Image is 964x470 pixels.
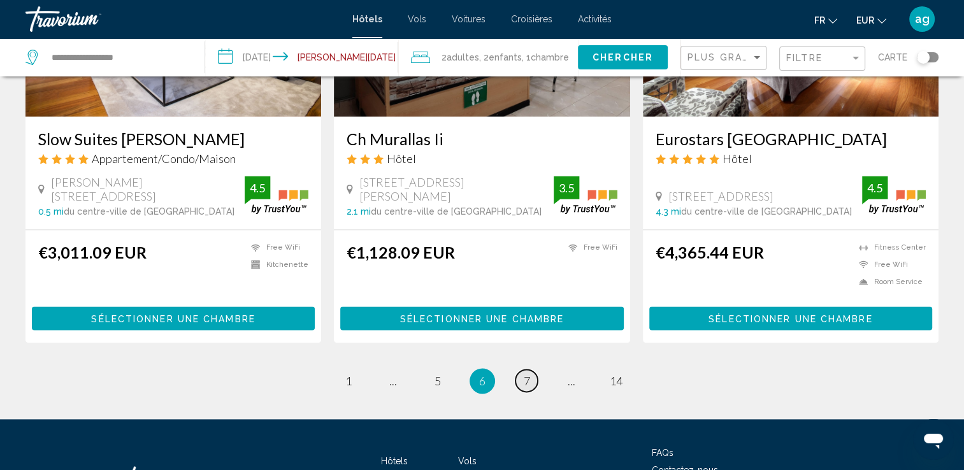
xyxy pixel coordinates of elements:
span: Filtre [786,53,823,63]
button: Chercher [578,45,668,69]
button: Sélectionner une chambre [340,306,623,330]
button: Sélectionner une chambre [32,306,315,330]
a: Sélectionner une chambre [32,310,315,324]
span: 6 [479,374,486,388]
span: EUR [856,15,874,25]
div: 3 star Hotel [347,152,617,166]
button: Filter [779,46,865,72]
span: 14 [610,374,622,388]
span: [STREET_ADDRESS][PERSON_NAME] [359,175,553,203]
a: Vols [458,456,477,466]
a: Voitures [452,14,486,24]
div: 4.5 [862,180,888,196]
span: 0.5 mi [38,206,64,217]
li: Free WiFi [852,259,926,270]
li: Room Service [852,276,926,287]
span: du centre-ville de [GEOGRAPHIC_DATA] [64,206,234,217]
div: 5 star Hotel [656,152,926,166]
li: Free WiFi [562,243,617,253]
a: Hôtels [381,456,408,466]
button: Travelers: 2 adults, 2 children [398,38,578,76]
span: Plus grandes économies [687,52,839,62]
span: fr [814,15,825,25]
span: Carte [878,48,907,66]
a: Eurostars [GEOGRAPHIC_DATA] [656,129,926,148]
a: Sélectionner une chambre [649,310,932,324]
button: Change language [814,11,837,29]
span: 2.1 mi [347,206,371,217]
button: Check-in date: Dec 23, 2025 Check-out date: Jan 2, 2026 [205,38,398,76]
span: Sélectionner une chambre [91,313,255,324]
a: Sélectionner une chambre [340,310,623,324]
span: Chambre [531,52,569,62]
li: Free WiFi [245,243,308,253]
div: 3.5 [554,180,579,196]
span: ... [389,374,397,388]
a: Travorium [25,6,340,32]
span: 4.3 mi [656,206,681,217]
span: , 1 [522,48,569,66]
button: Change currency [856,11,886,29]
span: Hôtel [387,152,416,166]
div: 4.5 [245,180,270,196]
li: Kitchenette [245,259,308,270]
mat-select: Sort by [687,53,763,64]
button: Sélectionner une chambre [649,306,932,330]
a: Vols [408,14,426,24]
li: Fitness Center [852,243,926,253]
a: Ch Murallas Ii [347,129,617,148]
span: ag [915,13,930,25]
span: du centre-ville de [GEOGRAPHIC_DATA] [681,206,852,217]
span: ... [568,374,575,388]
span: Sélectionner une chambre [709,313,872,324]
span: Chercher [593,53,653,63]
span: [STREET_ADDRESS] [668,189,773,203]
span: , 2 [479,48,522,66]
span: 2 [442,48,479,66]
span: Appartement/Condo/Maison [92,152,236,166]
span: Adultes [447,52,479,62]
span: 5 [435,374,441,388]
a: Activités [578,14,612,24]
button: User Menu [905,6,939,32]
img: trustyou-badge.svg [554,176,617,213]
span: Sélectionner une chambre [400,313,564,324]
a: Hôtels [352,14,382,24]
ins: €3,011.09 EUR [38,243,147,262]
img: trustyou-badge.svg [862,176,926,213]
button: Toggle map [907,52,939,63]
img: trustyou-badge.svg [245,176,308,213]
a: Slow Suites [PERSON_NAME] [38,129,308,148]
span: 1 [345,374,352,388]
a: Croisières [511,14,552,24]
iframe: Bouton de lancement de la fenêtre de messagerie [913,419,954,460]
ins: €1,128.09 EUR [347,243,455,262]
span: du centre-ville de [GEOGRAPHIC_DATA] [371,206,542,217]
ul: Pagination [25,368,939,394]
span: Enfants [489,52,522,62]
span: Hôtel [723,152,752,166]
div: 4 star Apartment [38,152,308,166]
a: FAQs [652,448,673,458]
ins: €4,365.44 EUR [656,243,764,262]
span: 7 [524,374,530,388]
span: [PERSON_NAME][STREET_ADDRESS] [51,175,245,203]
